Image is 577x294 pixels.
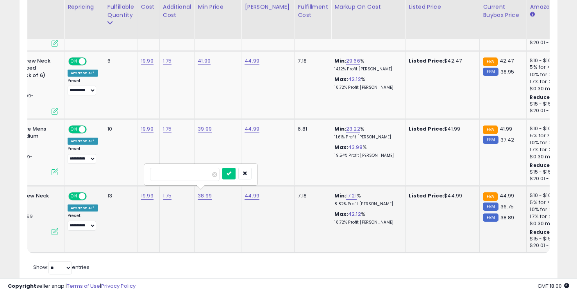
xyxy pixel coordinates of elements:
[69,126,79,133] span: ON
[86,126,98,133] span: OFF
[334,143,348,151] b: Max:
[68,138,98,145] div: Amazon AI *
[245,125,259,133] a: 44.99
[198,192,212,200] a: 38.99
[141,192,154,200] a: 19.99
[334,76,399,90] div: %
[68,70,98,77] div: Amazon AI *
[69,58,79,65] span: ON
[483,136,498,144] small: FBM
[409,57,444,65] b: Listed Price:
[68,3,101,11] div: Repricing
[500,136,514,143] span: 37.42
[500,68,514,75] span: 38.95
[245,3,291,11] div: [PERSON_NAME]
[334,75,348,83] b: Max:
[68,204,98,212] div: Amazon AI *
[483,3,523,19] div: Current Buybox Price
[409,192,473,199] div: $44.99
[101,282,136,290] a: Privacy Policy
[409,125,444,133] b: Listed Price:
[348,143,363,151] a: 43.98
[141,3,156,11] div: Cost
[483,68,498,76] small: FBM
[334,192,399,207] div: %
[163,3,191,19] div: Additional Cost
[500,57,514,65] span: 42.47
[198,3,238,11] div: Min Price
[483,57,497,66] small: FBA
[298,192,325,199] div: 7.18
[346,192,357,200] a: 17.21
[33,264,89,271] span: Show: entries
[69,193,79,199] span: ON
[346,57,360,65] a: 29.66
[298,57,325,65] div: 7.18
[500,203,514,210] span: 36.75
[334,144,399,158] div: %
[334,220,399,225] p: 18.72% Profit [PERSON_NAME]
[245,57,259,65] a: 44.99
[500,192,514,199] span: 44.99
[8,283,136,290] div: seller snap | |
[348,210,361,218] a: 42.12
[530,11,534,18] small: Amazon Fees.
[409,57,473,65] div: $42.47
[538,282,569,290] span: 2025-08-11 18:00 GMT
[163,57,172,65] a: 1.75
[245,192,259,200] a: 44.99
[334,3,402,11] div: Markup on Cost
[346,125,360,133] a: 23.22
[163,125,172,133] a: 1.75
[68,146,98,164] div: Preset:
[334,125,346,133] b: Min:
[107,3,134,19] div: Fulfillable Quantity
[334,66,399,72] p: 14.12% Profit [PERSON_NAME]
[409,192,444,199] b: Listed Price:
[141,57,154,65] a: 19.99
[86,193,98,199] span: OFF
[334,210,348,218] b: Max:
[334,153,399,158] p: 19.54% Profit [PERSON_NAME]
[334,125,399,140] div: %
[334,201,399,207] p: 8.82% Profit [PERSON_NAME]
[334,57,399,72] div: %
[334,57,346,65] b: Min:
[163,192,172,200] a: 1.75
[348,75,361,83] a: 42.12
[86,58,98,65] span: OFF
[298,125,325,133] div: 6.81
[500,214,514,221] span: 38.89
[334,192,346,199] b: Min:
[67,282,100,290] a: Terms of Use
[483,125,497,134] small: FBA
[409,3,476,11] div: Listed Price
[107,125,132,133] div: 10
[198,125,212,133] a: 39.99
[8,282,36,290] strong: Copyright
[334,211,399,225] div: %
[500,125,513,133] span: 41.99
[334,134,399,140] p: 11.61% Profit [PERSON_NAME]
[68,78,98,96] div: Preset:
[107,192,132,199] div: 13
[107,57,132,65] div: 6
[198,57,211,65] a: 41.99
[141,125,154,133] a: 19.99
[483,203,498,211] small: FBM
[334,85,399,90] p: 18.72% Profit [PERSON_NAME]
[483,213,498,222] small: FBM
[298,3,328,19] div: Fulfillment Cost
[68,213,98,231] div: Preset:
[409,125,473,133] div: $41.99
[483,192,497,201] small: FBA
